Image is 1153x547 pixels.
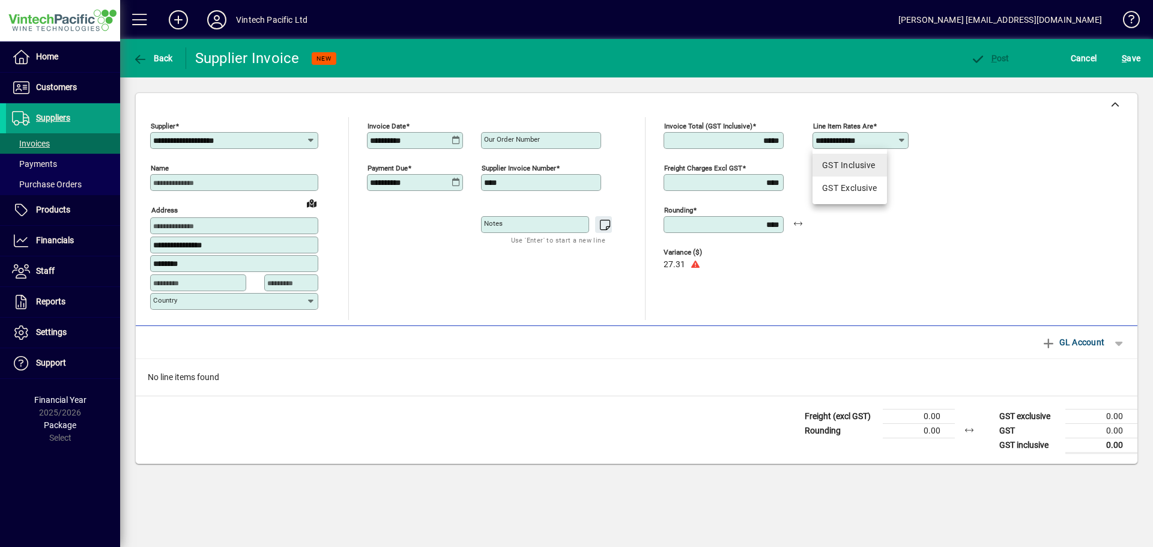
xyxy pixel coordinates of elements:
span: Invoices [12,139,50,148]
a: Invoices [6,133,120,154]
a: Support [6,348,120,378]
div: GST Inclusive [822,159,877,172]
div: Supplier Invoice [195,49,300,68]
td: 0.00 [1065,409,1137,423]
a: Settings [6,318,120,348]
a: View on map [302,193,321,213]
span: Products [36,205,70,214]
mat-label: Notes [484,219,503,228]
span: Back [133,53,173,63]
a: Home [6,42,120,72]
mat-label: Freight charges excl GST [664,164,742,172]
a: Financials [6,226,120,256]
td: Freight (excl GST) [799,409,883,423]
mat-label: Supplier [151,122,175,130]
button: Save [1119,47,1143,69]
div: GST Exclusive [822,182,877,195]
td: Rounding [799,423,883,438]
mat-option: GST Exclusive [813,177,887,199]
td: GST [993,423,1065,438]
span: ave [1122,49,1140,68]
mat-label: Our order number [484,135,540,144]
div: [PERSON_NAME] [EMAIL_ADDRESS][DOMAIN_NAME] [898,10,1102,29]
app-page-header-button: Back [120,47,186,69]
td: GST exclusive [993,409,1065,423]
td: 0.00 [883,409,955,423]
span: Customers [36,82,77,92]
span: S [1122,53,1127,63]
a: Payments [6,154,120,174]
span: Suppliers [36,113,70,122]
span: NEW [316,55,331,62]
span: GL Account [1041,333,1104,352]
button: GL Account [1035,331,1110,353]
mat-label: Invoice date [368,122,406,130]
mat-label: Supplier invoice number [482,164,556,172]
td: 0.00 [1065,438,1137,453]
span: Settings [36,327,67,337]
div: Vintech Pacific Ltd [236,10,307,29]
mat-option: GST Inclusive [813,154,887,177]
span: Cancel [1071,49,1097,68]
span: Payments [12,159,57,169]
mat-label: Invoice Total (GST inclusive) [664,122,752,130]
span: Purchase Orders [12,180,82,189]
span: Support [36,358,66,367]
a: Customers [6,73,120,103]
span: Financials [36,235,74,245]
a: Staff [6,256,120,286]
mat-label: Rounding [664,206,693,214]
a: Reports [6,287,120,317]
span: 27.31 [664,260,685,270]
button: Cancel [1068,47,1100,69]
button: Post [967,47,1012,69]
a: Purchase Orders [6,174,120,195]
mat-label: Name [151,164,169,172]
span: Staff [36,266,55,276]
span: P [991,53,997,63]
td: 0.00 [1065,423,1137,438]
div: No line items found [136,359,1137,396]
mat-label: Country [153,296,177,304]
mat-label: Line item rates are [813,122,873,130]
span: Variance ($) [664,249,736,256]
a: Products [6,195,120,225]
button: Profile [198,9,236,31]
button: Back [130,47,176,69]
a: Knowledge Base [1114,2,1138,41]
button: Add [159,9,198,31]
mat-hint: Use 'Enter' to start a new line [511,233,605,247]
span: Home [36,52,58,61]
td: 0.00 [883,423,955,438]
span: Reports [36,297,65,306]
td: GST inclusive [993,438,1065,453]
mat-label: Payment due [368,164,408,172]
span: Package [44,420,76,430]
span: Financial Year [34,395,86,405]
span: ost [970,53,1009,63]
